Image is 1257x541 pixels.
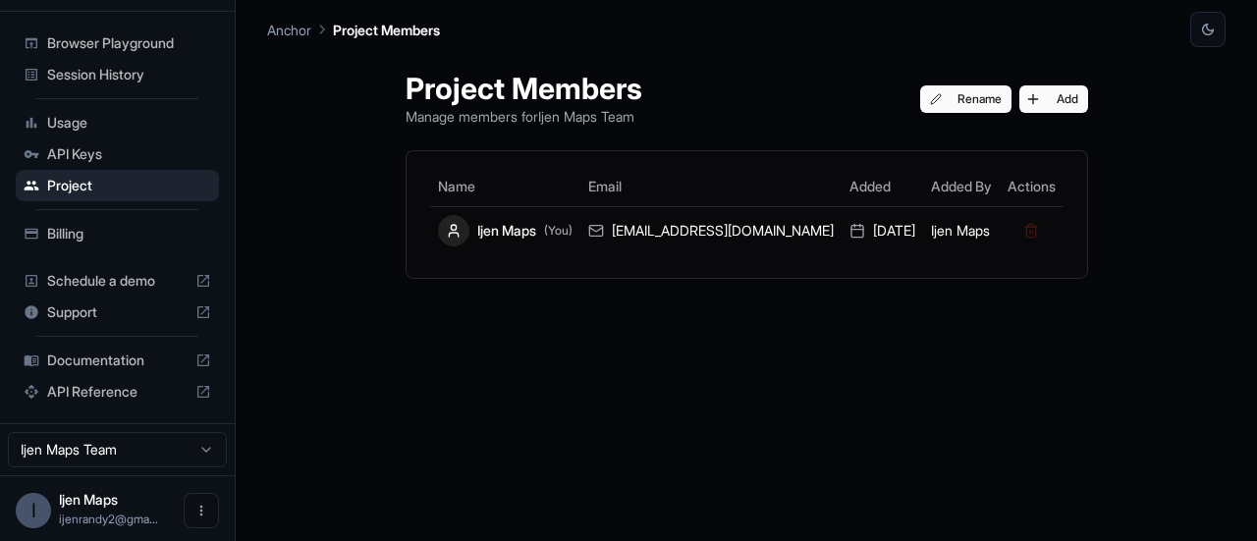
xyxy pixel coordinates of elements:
[47,302,188,322] span: Support
[842,167,923,206] th: Added
[16,59,219,90] div: Session History
[1019,85,1088,113] button: Add
[1000,167,1064,206] th: Actions
[923,206,1000,254] td: Ijen Maps
[47,65,211,84] span: Session History
[47,351,188,370] span: Documentation
[16,107,219,138] div: Usage
[184,493,219,528] button: Open menu
[16,170,219,201] div: Project
[406,71,642,106] h1: Project Members
[16,27,219,59] div: Browser Playground
[406,106,642,127] p: Manage members for Ijen Maps Team
[16,138,219,170] div: API Keys
[47,113,211,133] span: Usage
[47,33,211,53] span: Browser Playground
[588,221,834,241] div: [EMAIL_ADDRESS][DOMAIN_NAME]
[59,512,158,526] span: ijenrandy2@gmail.com
[47,144,211,164] span: API Keys
[16,493,51,528] div: I
[16,345,219,376] div: Documentation
[849,221,915,241] div: [DATE]
[47,271,188,291] span: Schedule a demo
[544,223,573,239] span: (You)
[16,218,219,249] div: Billing
[47,382,188,402] span: API Reference
[580,167,842,206] th: Email
[59,491,118,508] span: Ijen Maps
[923,167,1000,206] th: Added By
[16,297,219,328] div: Support
[16,376,219,407] div: API Reference
[16,265,219,297] div: Schedule a demo
[47,224,211,243] span: Billing
[333,20,440,40] p: Project Members
[920,85,1011,113] button: Rename
[267,20,311,40] p: Anchor
[430,167,580,206] th: Name
[47,176,211,195] span: Project
[438,215,573,246] div: Ijen Maps
[267,19,440,40] nav: breadcrumb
